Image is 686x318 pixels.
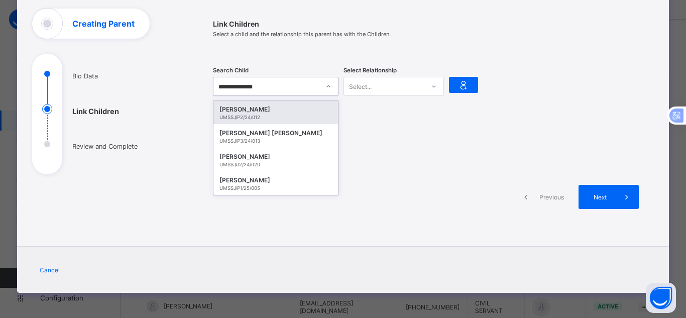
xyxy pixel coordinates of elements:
div: [PERSON_NAME] [219,175,332,185]
div: [PERSON_NAME] [219,104,332,115]
div: [PERSON_NAME] [PERSON_NAME] [219,128,332,138]
div: UMSSJ/P3/24/013 [219,138,332,144]
span: Select Relationship [344,67,397,74]
span: Link Children [213,20,639,28]
span: Next [586,193,615,201]
div: [PERSON_NAME] [219,152,332,162]
div: UMSSJ/J2/24/020 [219,162,332,167]
span: Search Child [213,67,249,74]
span: Cancel [40,266,60,274]
span: Previous [538,193,565,201]
button: Open asap [646,283,676,313]
div: Select... [349,77,372,96]
h1: Creating Parent [72,20,135,28]
div: UMSSJ/P1/25/005 [219,185,332,191]
div: UMSSJ/P2/24/012 [219,115,332,120]
span: Select a child and the relationship this parent has with the Children. [213,31,639,38]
